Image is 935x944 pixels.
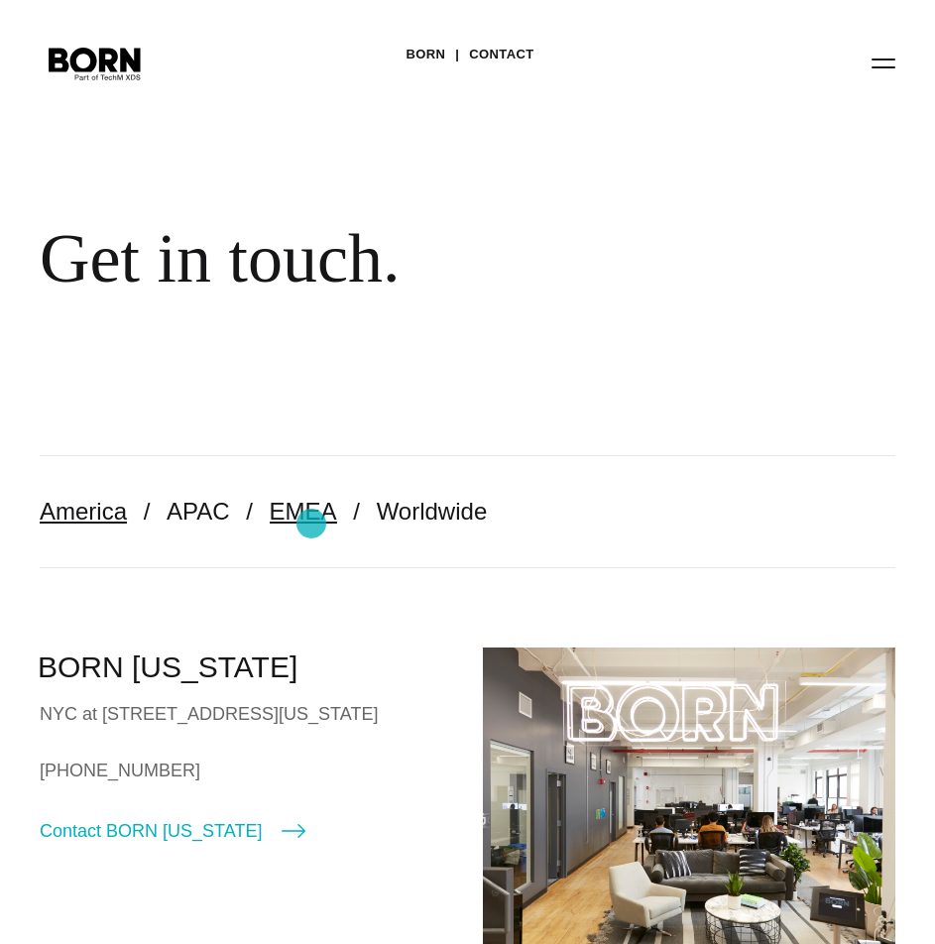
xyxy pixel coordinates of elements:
a: Worldwide [377,498,488,525]
a: [PHONE_NUMBER] [40,756,453,785]
button: Open [860,42,907,83]
a: America [40,498,127,525]
a: EMEA [270,498,337,525]
a: Contact BORN [US_STATE] [40,817,305,845]
a: Contact [469,40,533,69]
h2: BORN [US_STATE] [38,648,453,687]
a: BORN [406,40,445,69]
div: NYC at [STREET_ADDRESS][US_STATE] [40,699,453,729]
div: Get in touch. [40,218,873,299]
a: APAC [167,498,230,525]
